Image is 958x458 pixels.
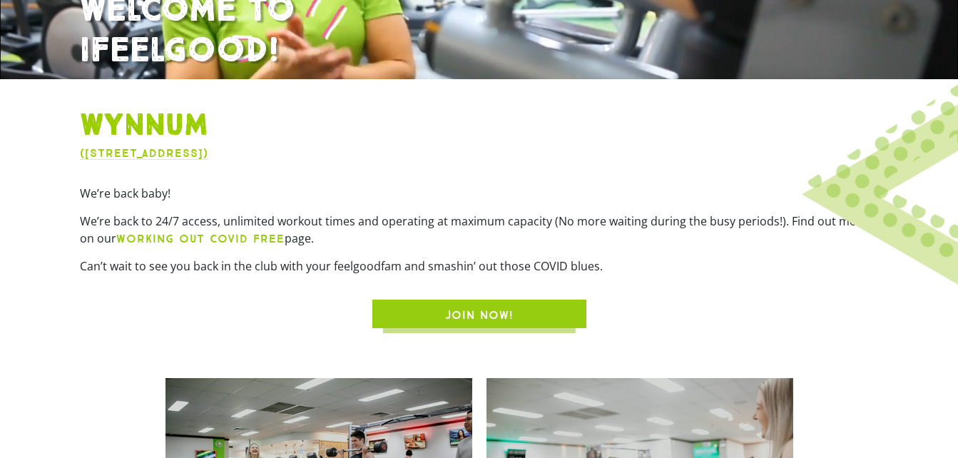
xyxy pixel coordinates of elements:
[80,258,879,275] p: Can’t wait to see you back in the club with your feelgoodfam and smashin’ out those COVID blues.
[80,146,208,160] a: ([STREET_ADDRESS])
[445,307,514,324] span: JOIN NOW!
[372,300,586,328] a: JOIN NOW!
[80,185,879,202] p: We’re back baby!
[80,108,879,145] h1: Wynnum
[116,232,285,245] b: WORKING OUT COVID FREE
[80,213,879,248] p: We’re back to 24/7 access, unlimited workout times and operating at maximum capacity (No more wai...
[116,230,285,246] a: WORKING OUT COVID FREE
